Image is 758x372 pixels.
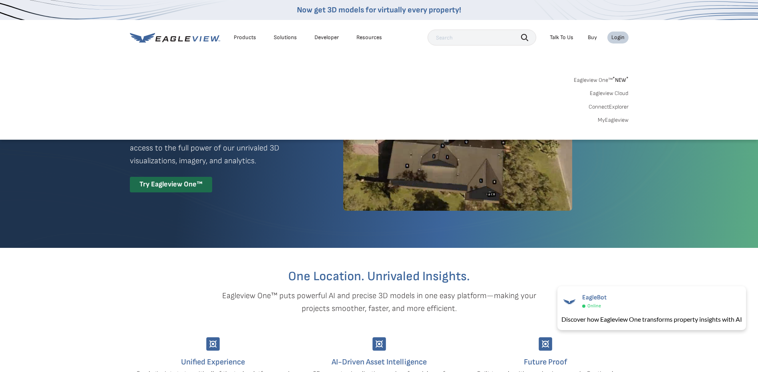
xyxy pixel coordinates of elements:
h4: Unified Experience [136,356,290,368]
div: Talk To Us [550,34,573,41]
a: Developer [314,34,339,41]
img: Group-9744.svg [372,337,386,351]
div: Try Eagleview One™ [130,177,212,192]
a: MyEagleview [598,117,629,124]
div: Resources [356,34,382,41]
img: Group-9744.svg [539,337,552,351]
div: Login [611,34,625,41]
p: A premium digital experience that provides seamless access to the full power of our unrivaled 3D ... [130,129,314,167]
span: NEW [613,77,629,83]
input: Search [428,30,536,46]
img: Group-9744.svg [206,337,220,351]
a: Buy [588,34,597,41]
a: Eagleview One™*NEW* [574,74,629,83]
span: Online [587,303,601,309]
a: ConnectExplorer [589,103,629,111]
h4: AI-Driven Asset Intelligence [302,356,456,368]
a: Now get 3D models for virtually every property! [297,5,461,15]
h4: Future Proof [468,356,623,368]
div: Discover how Eagleview One transforms property insights with AI [561,315,742,324]
h2: One Location. Unrivaled Insights. [136,270,623,283]
p: Eagleview One™ puts powerful AI and precise 3D models in one easy platform—making your projects s... [208,289,550,315]
img: EagleBot [561,294,577,310]
div: Products [234,34,256,41]
div: Solutions [274,34,297,41]
a: Eagleview Cloud [590,90,629,97]
span: EagleBot [582,294,607,301]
